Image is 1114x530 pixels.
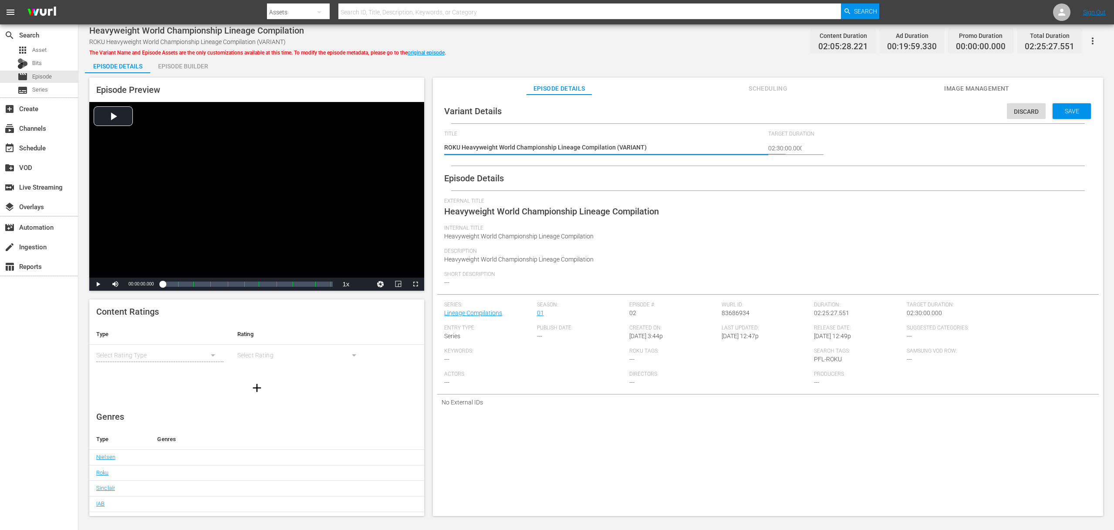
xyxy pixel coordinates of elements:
span: 83686934 [722,309,749,316]
span: Heavyweight World Championship Lineage Compilation [89,25,304,36]
span: Image Management [944,83,1009,94]
span: Reports [4,262,15,272]
span: Genres [96,411,124,422]
div: No External IDs [437,394,1099,410]
span: --- [444,379,449,386]
span: Discard [1007,108,1046,115]
span: Heavyweight World Championship Lineage Compilation [444,256,594,263]
span: [DATE] 12:47p [722,333,759,340]
span: Target Duration [768,131,1087,138]
span: ROKU Heavyweight World Championship Lineage Compilation (VARIANT) [89,38,286,45]
span: The Variant Name and Episode Assets are the only customizations available at this time. To modify... [89,50,446,56]
span: Samsung VOD Row: [907,348,995,355]
span: Episode Preview [96,85,160,95]
span: Created On: [629,325,717,332]
span: --- [907,333,912,340]
span: 02:05:28.221 [818,42,868,52]
span: Bits [32,59,42,68]
span: Last Updated: [722,325,810,332]
span: Search [854,3,877,19]
div: Content Duration [818,30,868,42]
span: 02:25:27.551 [814,309,849,316]
th: Type [89,429,150,450]
span: Wurl ID: [722,302,810,309]
span: External Title [444,198,1087,205]
span: Channels [4,123,15,134]
span: 02:25:27.551 [1025,42,1074,52]
span: Episode [17,71,28,82]
span: Keywords: [444,348,625,355]
th: Type [89,324,230,345]
span: Episode Details [527,83,592,94]
button: Jump To Time [372,278,389,291]
span: Series [444,333,460,340]
button: Playback Rate [337,278,354,291]
span: Episode #: [629,302,717,309]
a: Sinclair [96,485,115,491]
div: Total Duration [1025,30,1074,42]
button: Episode Details [85,56,150,73]
span: --- [629,379,635,386]
span: Heavyweight World Championship Lineage Compilation [444,206,659,217]
span: Directors [629,371,810,378]
span: 00:00:00.000 [956,42,1006,52]
span: Search [4,30,15,41]
button: Discard [1007,103,1046,119]
span: --- [629,356,635,363]
span: Save [1058,108,1086,115]
button: Episode Builder [150,56,216,73]
span: VOD [4,163,15,173]
span: menu [5,7,16,17]
span: Release Date: [814,325,902,332]
span: Episode Details [444,173,504,183]
span: Description [444,248,1087,255]
table: simple table [89,324,424,372]
span: --- [907,356,912,363]
div: Episode Details [85,56,150,77]
span: Live Streaming [4,182,15,193]
span: Automation [4,222,15,233]
button: Picture-in-Picture [389,278,407,291]
a: original episode [408,50,445,56]
th: Rating [230,324,371,345]
span: Short Description [444,271,1087,278]
span: Series: [444,302,532,309]
span: [DATE] 3:44p [629,333,663,340]
div: Progress Bar [162,282,333,287]
span: --- [537,333,542,340]
span: 02:30:00.000 [907,309,942,316]
div: Episode Builder [150,56,216,77]
button: Fullscreen [407,278,424,291]
span: 02 [629,309,636,316]
span: Internal Title [444,225,1087,232]
span: Schedule [4,143,15,153]
button: Search [841,3,879,19]
img: ans4CAIJ8jUAAAAAAAAAAAAAAAAAAAAAAAAgQb4GAAAAAAAAAAAAAAAAAAAAAAAAJMjXAAAAAAAAAAAAAAAAAAAAAAAAgAT5G... [21,2,63,23]
a: 01 [537,309,544,316]
span: Heavyweight World Championship Lineage Compilation [444,233,594,240]
span: Scheduling [736,83,801,94]
span: Duration: [814,302,902,309]
a: Samsung [96,516,121,523]
span: Search Tags: [814,348,902,355]
a: Roku [96,469,109,476]
a: Nielsen [96,454,115,460]
textarea: ROKU Heavyweight World Championship Lineage Compilation (VARIANT) [444,143,763,153]
span: Title [444,131,763,138]
div: Video Player [89,102,424,291]
span: Target Duration: [907,302,1087,309]
span: --- [444,279,449,286]
th: Genres [150,429,388,450]
a: IAB [96,500,105,507]
span: Publish Date: [537,325,625,332]
span: Producers [814,371,995,378]
a: Lineage Compilations [444,309,502,316]
span: --- [444,356,449,363]
span: Episode [32,72,52,81]
span: [DATE] 12:49p [814,333,851,340]
span: PFL-ROKU [814,356,842,363]
span: 00:00:00.000 [128,282,154,286]
div: Bits [17,58,28,69]
button: Save [1053,103,1091,119]
span: Asset [32,46,47,54]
